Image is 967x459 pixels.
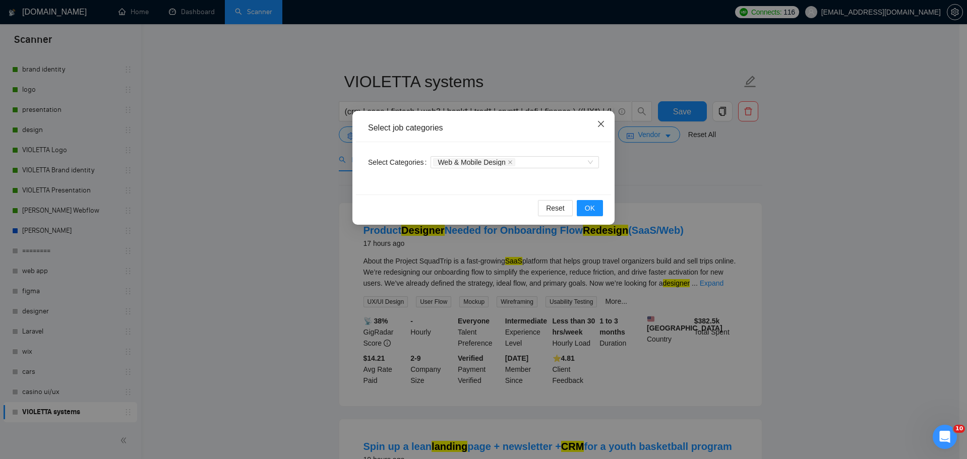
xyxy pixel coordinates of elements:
span: close [597,120,605,128]
span: Reset [546,203,565,214]
span: Web & Mobile Design [433,158,515,166]
button: Close [587,111,615,138]
button: OK [577,200,603,216]
span: 10 [953,425,965,433]
span: OK [585,203,595,214]
label: Select Categories [368,154,431,170]
button: Reset [538,200,573,216]
span: close [508,160,513,165]
span: Web & Mobile Design [438,159,505,166]
iframe: Intercom live chat [933,425,957,449]
div: Select job categories [368,122,599,134]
